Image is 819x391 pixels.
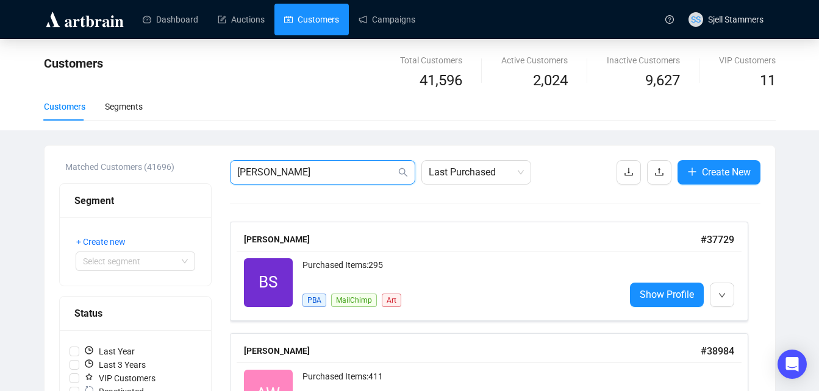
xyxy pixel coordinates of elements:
[429,161,524,184] span: Last Purchased
[143,4,198,35] a: Dashboard
[230,222,760,321] a: [PERSON_NAME]#37729BSPurchased Items:295PBAMailChimpArtShow Profile
[778,350,807,379] div: Open Intercom Messenger
[74,193,196,208] div: Segment
[302,294,326,307] span: PBA
[76,235,126,248] span: + Create new
[718,292,726,299] span: down
[400,54,462,67] div: Total Customers
[398,167,408,177] span: search
[79,358,151,372] span: Last 3 Years
[76,232,135,252] button: + Create new
[691,13,701,26] span: SS
[645,69,680,93] span: 9,627
[501,54,568,67] div: Active Customers
[105,100,143,113] div: Segments
[218,4,265,35] a: Auctions
[79,345,140,358] span: Last Year
[259,270,277,295] span: BS
[640,287,694,302] span: Show Profile
[44,10,126,29] img: logo
[624,167,634,177] span: download
[719,54,776,67] div: VIP Customers
[687,167,697,177] span: plus
[237,165,396,180] input: Search Customer...
[284,4,339,35] a: Customers
[359,4,415,35] a: Campaigns
[79,372,160,385] span: VIP Customers
[678,160,760,185] button: Create New
[533,69,568,93] span: 2,024
[701,234,734,245] span: # 37729
[420,69,462,93] span: 41,596
[607,54,680,67] div: Inactive Customers
[44,100,85,113] div: Customers
[331,294,377,307] span: MailChimp
[302,258,615,283] div: Purchased Items: 295
[65,160,212,174] div: Matched Customers (41696)
[630,283,704,307] a: Show Profile
[708,15,764,24] span: Sjell Stammers
[44,56,103,71] span: Customers
[244,233,701,246] div: [PERSON_NAME]
[654,167,664,177] span: upload
[665,15,674,24] span: question-circle
[244,344,701,358] div: [PERSON_NAME]
[701,345,734,357] span: # 38984
[702,164,751,180] span: Create New
[760,72,776,89] span: 11
[382,294,401,307] span: Art
[74,306,196,321] div: Status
